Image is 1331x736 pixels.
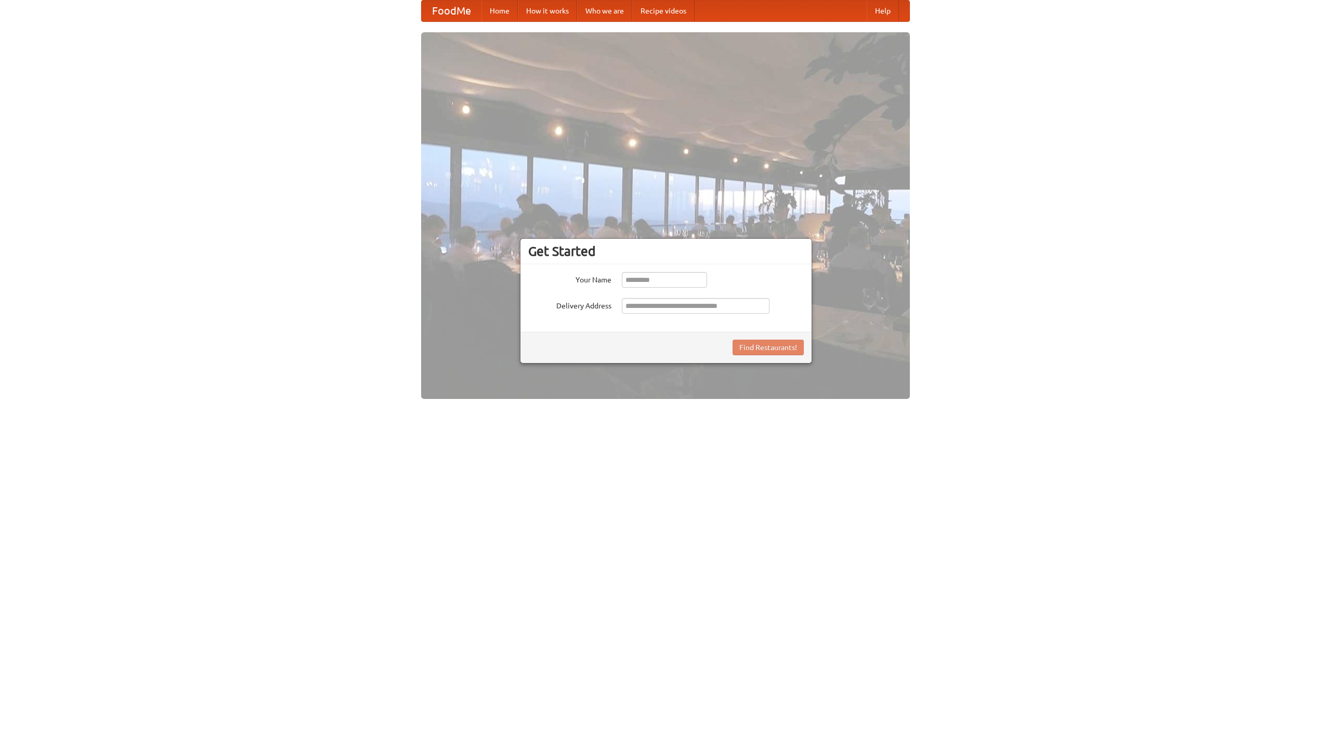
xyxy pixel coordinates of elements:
h3: Get Started [528,243,804,259]
a: Home [481,1,518,21]
a: Help [867,1,899,21]
label: Delivery Address [528,298,611,311]
label: Your Name [528,272,611,285]
a: How it works [518,1,577,21]
button: Find Restaurants! [733,340,804,355]
a: Who we are [577,1,632,21]
a: FoodMe [422,1,481,21]
a: Recipe videos [632,1,695,21]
